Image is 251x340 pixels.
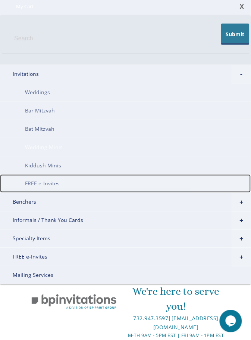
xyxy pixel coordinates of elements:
[232,211,251,230] a: +
[153,315,219,331] a: [EMAIL_ADDRESS][DOMAIN_NAME]
[232,230,251,248] a: +
[220,310,244,333] iframe: chat widget
[232,248,251,267] a: +
[25,290,123,314] img: BP Invitation Loft
[221,24,250,45] button: Submit
[126,314,226,332] div: |
[126,284,226,314] div: We're here to serve you!
[133,315,168,322] a: 732.947.3597
[232,193,251,212] a: +
[232,65,251,84] a: -
[2,23,249,54] input: Search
